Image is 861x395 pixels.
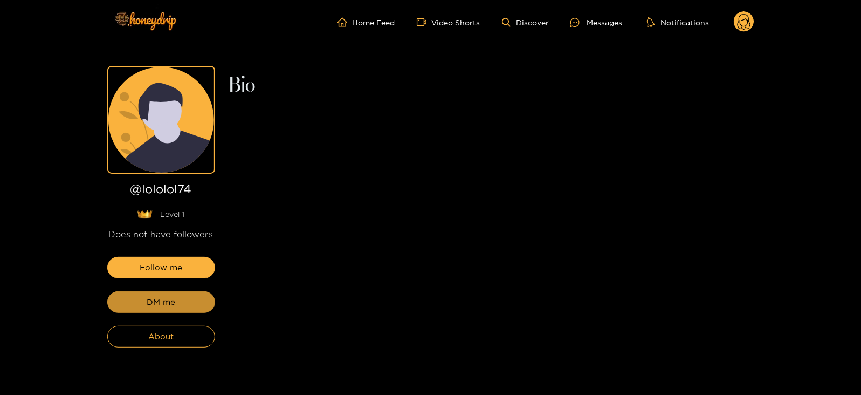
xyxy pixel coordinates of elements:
[644,17,712,28] button: Notifications
[161,209,185,220] span: Level 1
[137,210,153,219] img: lavel grade
[148,330,174,343] span: About
[107,228,215,241] div: Does not have followers
[337,17,353,27] span: home
[107,326,215,348] button: About
[107,257,215,278] button: Follow me
[147,296,175,309] span: DM me
[107,291,215,313] button: DM me
[337,17,395,27] a: Home Feed
[228,77,754,95] h2: Bio
[107,182,215,200] h1: @ lololol74
[417,17,432,27] span: video-camera
[417,17,480,27] a: Video Shorts
[502,18,549,27] a: Discover
[140,261,182,274] span: Follow me
[570,16,622,29] div: Messages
